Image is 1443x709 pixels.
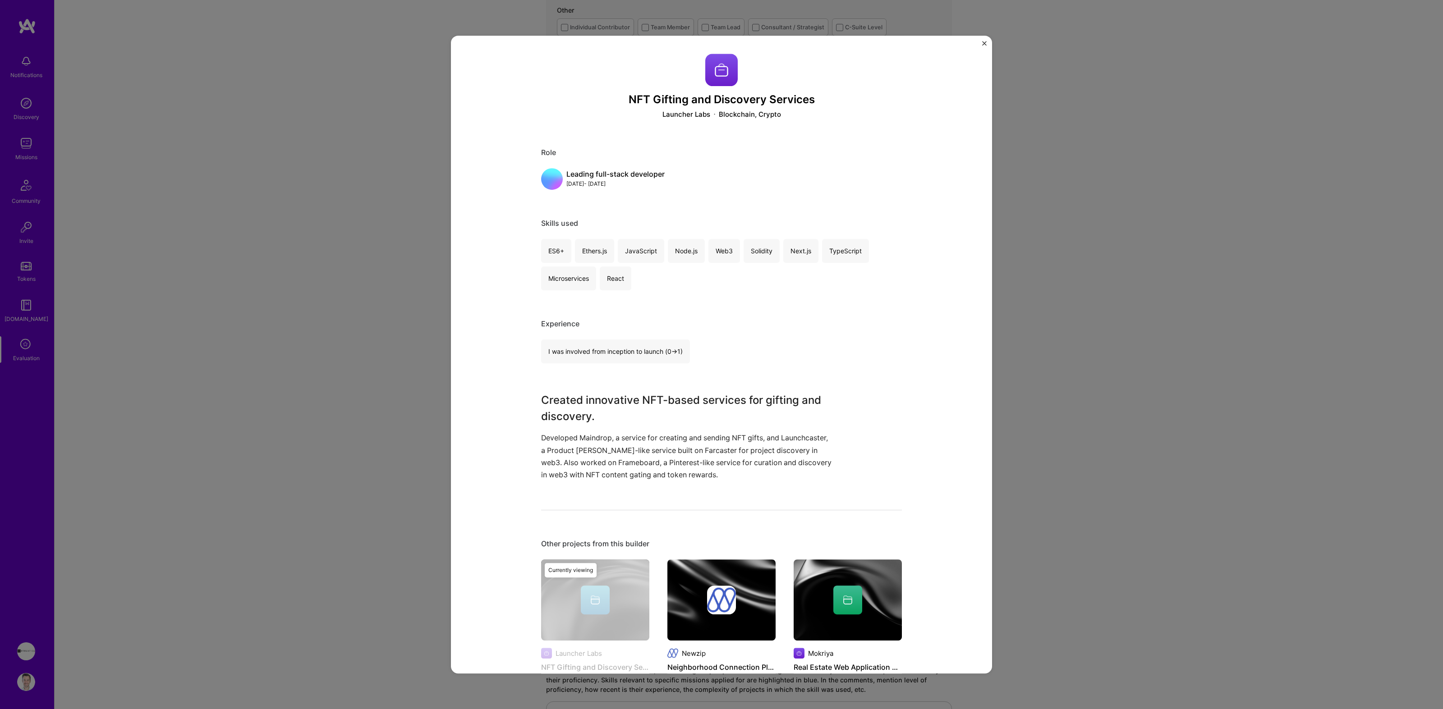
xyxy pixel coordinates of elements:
[667,673,776,682] div: [DATE] - [DATE]
[719,110,781,119] div: Blockchain, Crypto
[708,239,740,263] div: Web3
[794,673,902,682] div: [DATE] - [DATE]
[982,41,987,50] button: Close
[541,219,902,228] div: Skills used
[822,239,869,263] div: TypeScript
[682,649,706,658] div: Newzip
[783,239,818,263] div: Next.js
[744,239,780,263] div: Solidity
[541,148,902,157] div: Role
[794,661,902,673] h4: Real Estate Web Application Development
[541,539,902,549] div: Other projects from this builder
[566,169,665,179] div: Leading full-stack developer
[600,266,631,290] div: React
[545,563,597,577] div: Currently viewing
[667,661,776,673] h4: Neighborhood Connection Platform Development
[794,559,902,640] img: cover
[667,559,776,640] img: cover
[714,110,715,119] img: Dot
[705,54,738,86] img: Company logo
[794,648,804,659] img: Company logo
[541,168,563,190] img: placeholder.5677c315.png
[541,339,690,363] div: I was involved from inception to launch (0 -> 1)
[566,179,665,188] div: [DATE] - [DATE]
[541,93,902,106] h3: NFT Gifting and Discovery Services
[667,648,678,659] img: Company logo
[541,559,649,640] img: cover
[541,392,834,425] h3: Created innovative NFT-based services for gifting and discovery.
[707,585,736,614] img: Company logo
[541,266,596,290] div: Microservices
[541,239,571,263] div: ES6+
[575,239,614,263] div: Ethers.js
[668,239,705,263] div: Node.js
[541,432,834,481] p: Developed Maindrop, a service for creating and sending NFT gifts, and Launchcaster, a Product [PE...
[662,110,710,119] div: Launcher Labs
[541,319,902,329] div: Experience
[808,649,833,658] div: Mokriya
[618,239,664,263] div: JavaScript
